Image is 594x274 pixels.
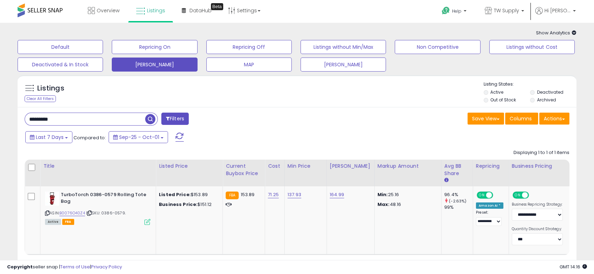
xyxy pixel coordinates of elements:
[268,162,282,170] div: Cost
[476,210,503,226] div: Preset:
[240,191,254,198] span: 153.89
[539,113,569,125] button: Actions
[60,263,90,270] a: Terms of Use
[45,192,150,224] div: ASIN:
[444,204,473,210] div: 99%
[477,192,486,198] span: ON
[449,198,466,204] small: (-2.63%)
[535,7,576,23] a: Hi [PERSON_NAME]
[441,6,450,15] i: Get Help
[97,7,120,14] span: Overview
[159,192,217,198] div: $153.89
[377,201,390,208] strong: Max:
[528,192,539,198] span: OFF
[510,115,532,122] span: Columns
[330,162,372,170] div: [PERSON_NAME]
[492,192,503,198] span: OFF
[73,134,106,141] span: Compared to:
[512,227,563,232] label: Quantity Discount Strategy:
[189,7,212,14] span: DataHub
[7,264,122,270] div: seller snap | |
[514,149,569,156] div: Displaying 1 to 1 of 1 items
[159,201,217,208] div: $151.12
[444,177,448,183] small: Avg BB Share.
[268,191,279,198] a: 71.25
[544,7,571,14] span: Hi [PERSON_NAME]
[112,58,197,72] button: [PERSON_NAME]
[436,1,473,23] a: Help
[206,40,292,54] button: Repricing Off
[301,58,386,72] button: [PERSON_NAME]
[37,83,64,93] h5: Listings
[159,162,220,170] div: Listed Price
[476,162,506,170] div: Repricing
[36,134,64,141] span: Last 7 Days
[444,162,470,177] div: Avg BB Share
[226,162,262,177] div: Current Buybox Price
[288,162,324,170] div: Min Price
[476,202,503,209] div: Amazon AI *
[512,202,563,207] label: Business Repricing Strategy:
[25,131,72,143] button: Last 7 Days
[490,97,516,103] label: Out of Stock
[211,3,223,10] div: Tooltip anchor
[467,113,504,125] button: Save View
[7,263,33,270] strong: Copyright
[43,162,153,170] div: Title
[301,40,386,54] button: Listings without Min/Max
[377,201,436,208] p: 48.16
[109,131,168,143] button: Sep-25 - Oct-01
[45,192,59,206] img: 41gBwg4hLFL._SL40_.jpg
[206,58,292,72] button: MAP
[288,191,301,198] a: 137.93
[490,89,503,95] label: Active
[159,201,198,208] b: Business Price:
[226,192,239,199] small: FBA
[505,113,538,125] button: Columns
[147,7,165,14] span: Listings
[444,192,473,198] div: 96.4%
[377,192,436,198] p: 25.16
[537,89,563,95] label: Deactivated
[484,81,576,88] p: Listing States:
[452,8,461,14] span: Help
[25,95,56,102] div: Clear All Filters
[18,58,103,72] button: Deactivated & In Stock
[377,162,438,170] div: Markup Amount
[395,40,480,54] button: Non Competitive
[536,29,576,36] span: Show Analytics
[62,219,74,225] span: FBA
[512,162,583,170] div: Business Pricing
[119,134,159,141] span: Sep-25 - Oct-01
[61,192,146,206] b: TurboTorch 0386-0579 Rolling Tote Bag
[45,219,61,225] span: All listings currently available for purchase on Amazon
[91,263,122,270] a: Privacy Policy
[377,191,388,198] strong: Min:
[513,192,522,198] span: ON
[161,113,189,125] button: Filters
[489,40,575,54] button: Listings without Cost
[560,263,587,270] span: 2025-10-9 14:16 GMT
[494,7,519,14] span: TW Supply
[86,210,126,216] span: | SKU: 0386-0579.
[18,40,103,54] button: Default
[59,210,85,216] a: B0076O40Z4
[537,97,556,103] label: Archived
[330,191,344,198] a: 164.99
[112,40,197,54] button: Repricing On
[159,191,191,198] b: Listed Price:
